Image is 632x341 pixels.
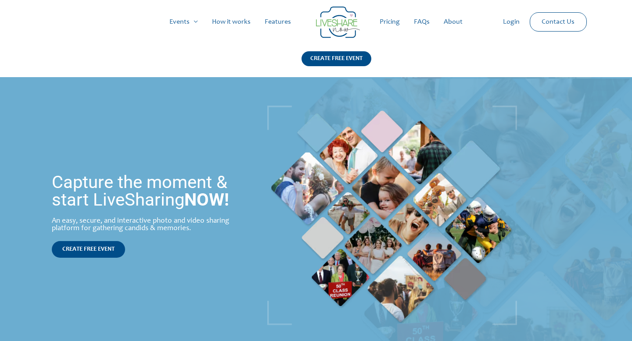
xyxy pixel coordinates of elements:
img: LiveShare logo - Capture & Share Event Memories [316,7,360,38]
a: About [437,8,470,36]
a: CREATE FREE EVENT [302,51,371,77]
a: FAQs [407,8,437,36]
nav: Site Navigation [15,8,617,36]
div: CREATE FREE EVENT [302,51,371,66]
a: Features [258,8,298,36]
a: Pricing [373,8,407,36]
div: An easy, secure, and interactive photo and video sharing platform for gathering candids & memories. [52,217,251,232]
a: Login [496,8,527,36]
a: Events [162,8,205,36]
span: CREATE FREE EVENT [62,246,115,252]
a: CREATE FREE EVENT [52,241,125,258]
a: How it works [205,8,258,36]
img: Live Photobooth [267,106,517,325]
strong: NOW! [184,189,229,210]
a: Contact Us [535,13,582,31]
h1: Capture the moment & start LiveSharing [52,174,251,209]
